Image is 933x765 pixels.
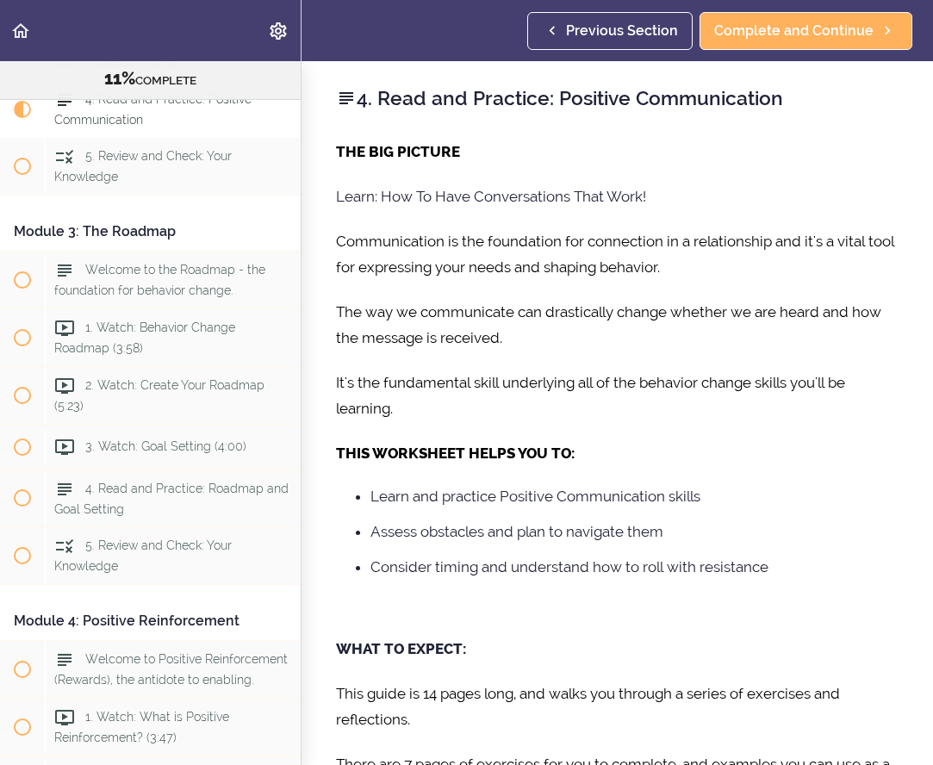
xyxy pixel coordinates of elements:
[370,520,899,543] li: Assess obstacles and plan to navigate them
[54,539,232,573] span: 5. Review and Check: Your Knowledge
[336,233,894,276] span: Communication is the foundation for connection in a relationship and it's a vital tool for expres...
[336,374,845,417] span: It's the fundamental skill underlying all of the behavior change skills you'll be learning.
[54,378,264,412] span: 2. Watch: Create Your Roadmap (5:23)
[10,21,31,41] svg: Back to course curriculum
[336,183,899,209] p: Learn: How To Have Conversations That Work!
[370,485,899,507] li: Learn and practice Positive Communication skills
[336,640,466,657] strong: WHAT TO EXPECT:
[336,84,899,113] h2: 4. Read and Practice: Positive Communication
[566,21,678,41] span: Previous Section
[336,303,881,346] span: The way we communicate can drastically change whether we are heard and how the message is received.
[268,21,289,41] svg: Settings Menu
[22,68,279,90] div: COMPLETE
[700,12,912,50] a: Complete and Continue
[370,556,899,578] li: Consider timing and understand how to roll with resistance
[54,263,265,296] span: Welcome to the Roadmap - the foundation for behavior change.
[54,320,235,354] span: 1. Watch: Behavior Change Roadmap (3:58)
[85,439,246,453] span: 3. Watch: Goal Setting (4:00)
[527,12,693,50] a: Previous Section
[336,445,575,462] strong: THIS WORKSHEET HELPS YOU TO:
[54,653,288,687] span: Welcome to Positive Reinforcement (Rewards), the antidote to enabling.
[54,482,289,515] span: 4. Read and Practice: Roadmap and Goal Setting
[54,149,232,183] span: 5. Review and Check: Your Knowledge
[714,21,874,41] span: Complete and Continue
[104,68,135,89] span: 11%
[336,143,460,160] strong: THE BIG PICTURE
[336,685,840,728] span: This guide is 14 pages long, and walks you through a series of exercises and reflections.
[54,711,229,744] span: 1. Watch: What is Positive Reinforcement? (3:47)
